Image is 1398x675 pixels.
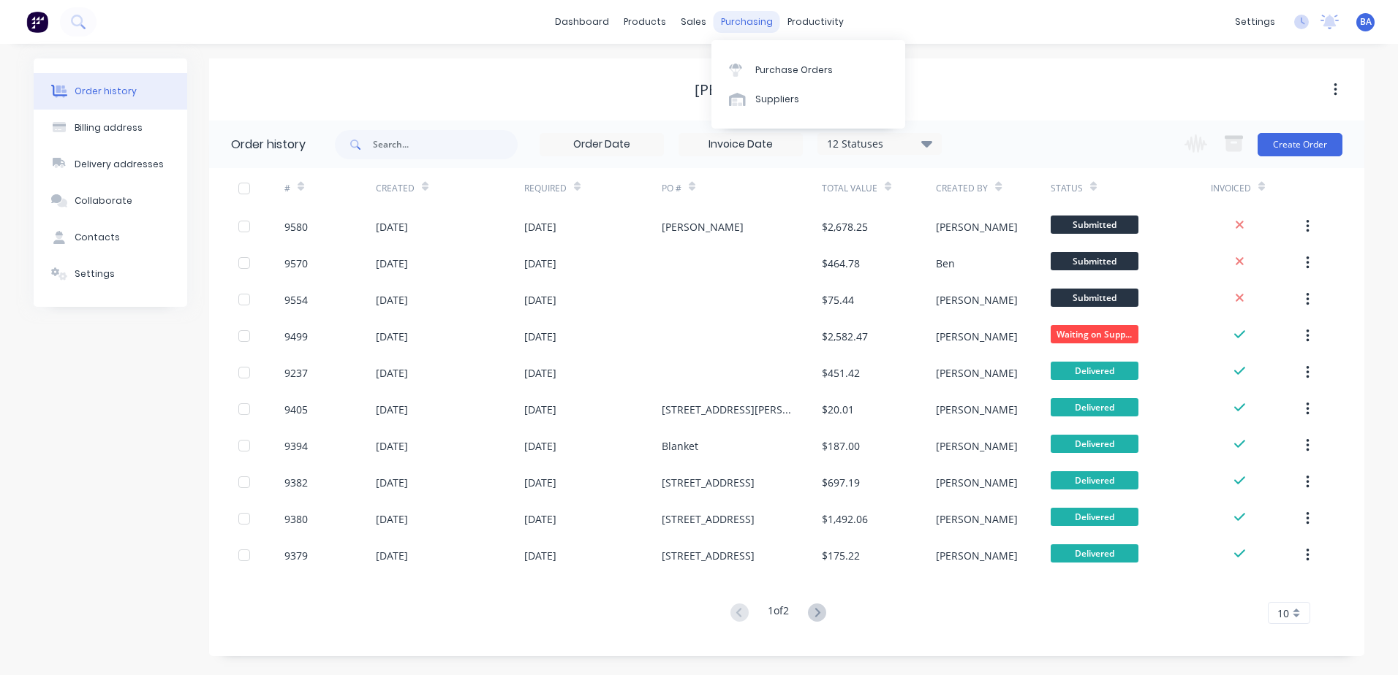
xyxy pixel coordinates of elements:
div: $2,678.25 [822,219,868,234]
div: [DATE] [376,475,408,490]
div: [DATE] [376,219,408,234]
div: [PERSON_NAME] [662,219,744,234]
div: [DATE] [376,511,408,527]
div: [DATE] [376,256,408,271]
div: [DATE] [524,438,556,454]
div: Required [524,182,567,195]
div: Delivery addresses [75,158,164,171]
div: Blanket [662,438,698,454]
div: 9237 [284,365,308,381]
div: Created [376,168,524,208]
div: [PERSON_NAME] [936,329,1018,344]
button: Settings [34,256,187,292]
div: 9382 [284,475,308,490]
input: Invoice Date [679,134,802,156]
div: Collaborate [75,194,132,207]
div: 9499 [284,329,308,344]
div: [PERSON_NAME] [936,365,1018,381]
div: [DATE] [376,402,408,417]
div: Purchase Orders [755,64,833,77]
input: Search... [373,130,518,159]
div: Created By [936,168,1050,208]
a: Purchase Orders [711,55,905,84]
div: Invoiced [1211,168,1302,208]
div: # [284,182,290,195]
div: $187.00 [822,438,860,454]
div: [DATE] [524,475,556,490]
div: $2,582.47 [822,329,868,344]
div: [DATE] [376,292,408,308]
div: Contacts [75,231,120,244]
div: [PERSON_NAME] [936,402,1018,417]
div: Created [376,182,415,195]
div: [DATE] [524,402,556,417]
div: $75.44 [822,292,854,308]
div: [DATE] [376,329,408,344]
div: [STREET_ADDRESS][PERSON_NAME] [662,402,793,417]
button: Collaborate [34,183,187,219]
div: [STREET_ADDRESS] [662,511,755,527]
div: Required [524,168,662,208]
div: 12 Statuses [818,136,941,152]
div: Total Value [822,168,936,208]
div: $451.42 [822,365,860,381]
div: 9379 [284,548,308,563]
div: Order history [231,136,306,153]
div: 9554 [284,292,308,308]
span: BA [1360,15,1372,28]
img: Factory [26,11,48,33]
div: $464.78 [822,256,860,271]
div: [STREET_ADDRESS] [662,548,755,563]
span: Submitted [1051,216,1138,234]
div: [DATE] [524,329,556,344]
div: 9405 [284,402,308,417]
div: [PERSON_NAME] Roofing [695,81,879,99]
button: Delivery addresses [34,146,187,183]
div: [DATE] [376,365,408,381]
button: Order history [34,73,187,110]
div: Ben [936,256,955,271]
div: PO # [662,168,822,208]
span: Delivered [1051,471,1138,489]
div: [DATE] [376,438,408,454]
div: [DATE] [524,511,556,527]
div: Billing address [75,121,143,134]
div: purchasing [714,11,780,33]
div: products [616,11,673,33]
div: Status [1051,182,1083,195]
a: Suppliers [711,85,905,114]
span: Submitted [1051,252,1138,270]
span: Delivered [1051,435,1138,453]
div: [STREET_ADDRESS] [662,475,755,490]
span: Delivered [1051,362,1138,380]
div: Status [1051,168,1211,208]
div: Created By [936,182,988,195]
div: Suppliers [755,93,799,106]
div: 9394 [284,438,308,454]
div: [DATE] [524,365,556,381]
div: $175.22 [822,548,860,563]
button: Contacts [34,219,187,256]
div: settings [1228,11,1282,33]
div: # [284,168,376,208]
div: 9570 [284,256,308,271]
div: [PERSON_NAME] [936,292,1018,308]
div: sales [673,11,714,33]
div: $1,492.06 [822,511,868,527]
div: PO # [662,182,681,195]
a: dashboard [548,11,616,33]
button: Billing address [34,110,187,146]
span: Delivered [1051,398,1138,416]
div: 9380 [284,511,308,527]
div: Settings [75,267,115,281]
div: 1 of 2 [768,603,789,624]
input: Order Date [540,134,663,156]
div: [DATE] [524,292,556,308]
span: Delivered [1051,544,1138,562]
span: 10 [1277,606,1289,621]
span: Waiting on Supp... [1051,325,1138,343]
div: Total Value [822,182,877,195]
button: Create Order [1258,133,1342,156]
div: [PERSON_NAME] [936,219,1018,234]
div: 9580 [284,219,308,234]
